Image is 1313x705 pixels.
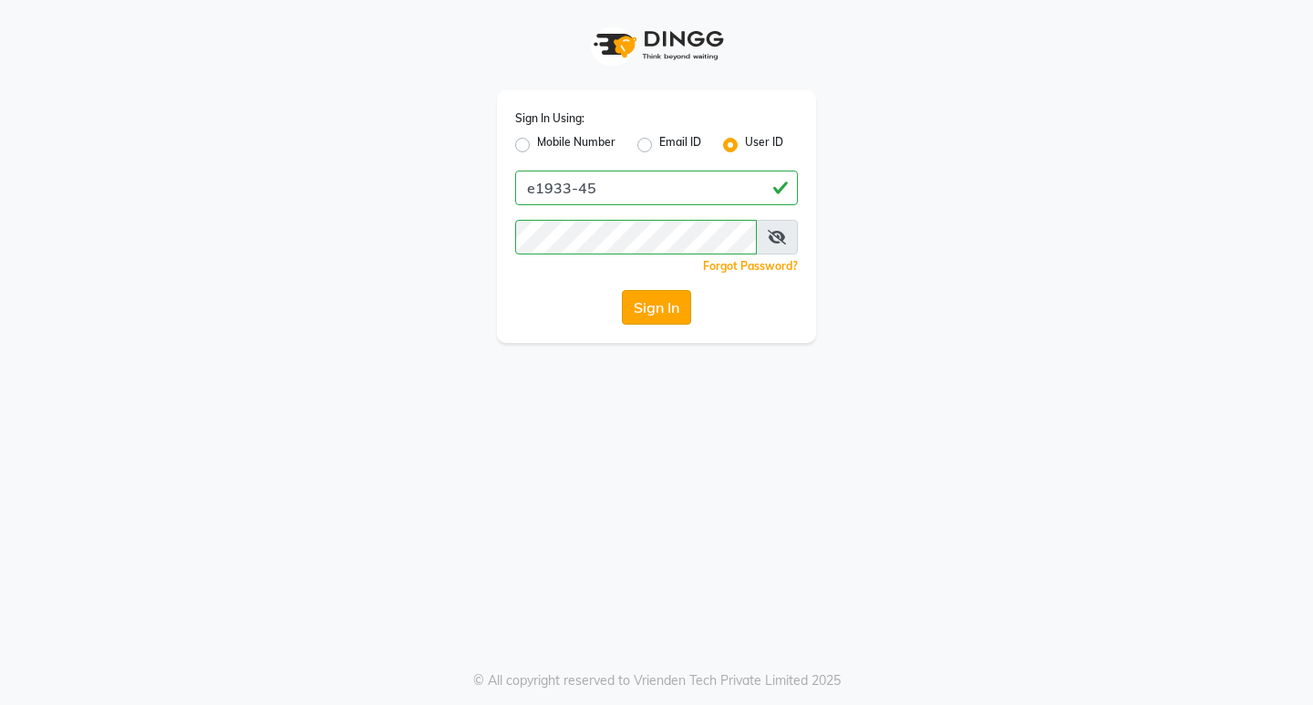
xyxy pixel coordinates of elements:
[515,110,584,127] label: Sign In Using:
[537,134,615,156] label: Mobile Number
[703,259,798,273] a: Forgot Password?
[622,290,691,325] button: Sign In
[584,18,729,72] img: logo1.svg
[515,171,798,205] input: Username
[659,134,701,156] label: Email ID
[515,220,757,254] input: Username
[745,134,783,156] label: User ID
